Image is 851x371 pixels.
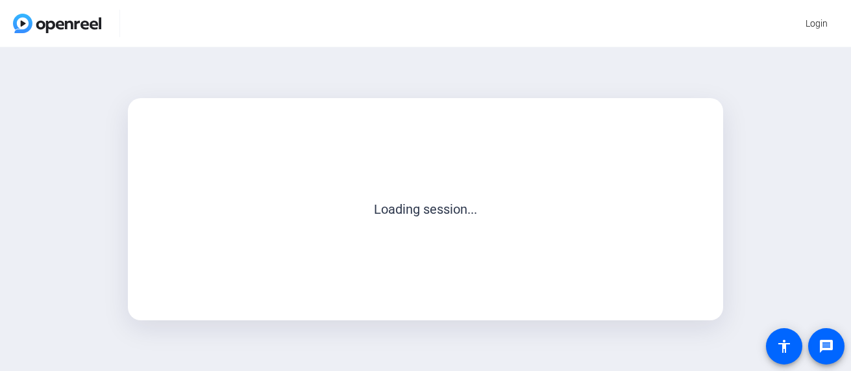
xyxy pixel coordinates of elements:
[776,339,792,354] mat-icon: accessibility
[13,14,101,33] img: OpenReel logo
[156,199,695,219] p: Loading session...
[819,339,834,354] mat-icon: message
[806,17,828,31] span: Login
[795,12,838,35] button: Login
